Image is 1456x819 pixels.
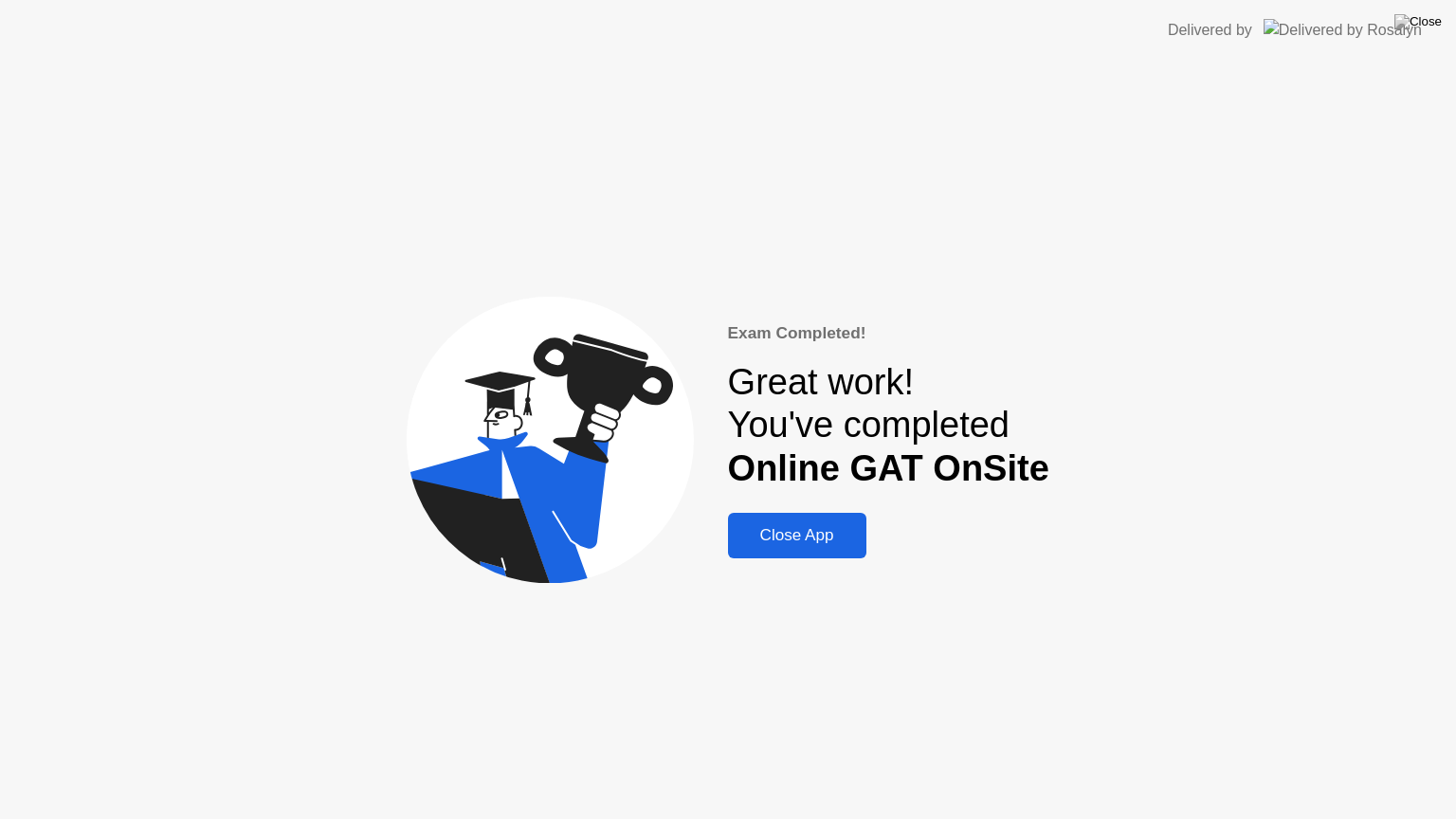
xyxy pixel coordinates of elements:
img: Close [1394,14,1442,29]
button: Close App [728,513,866,558]
b: Online GAT OnSite [728,448,1049,488]
div: Exam Completed! [728,321,1049,346]
div: Delivered by [1168,19,1252,42]
img: Delivered by Rosalyn [1264,19,1422,41]
div: Great work! You've completed [728,361,1049,491]
div: Close App [734,526,861,545]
